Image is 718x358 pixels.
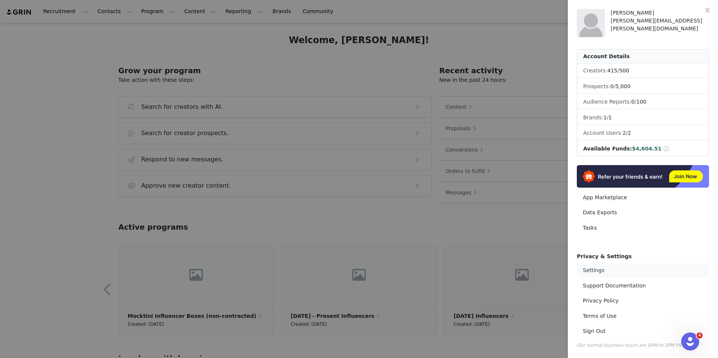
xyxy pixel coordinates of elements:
[610,83,614,89] span: 0
[697,332,703,338] span: 4
[577,9,605,37] img: placeholder-profile.jpg
[577,50,709,64] div: Account Details
[611,17,709,33] div: [PERSON_NAME][EMAIL_ADDRESS][PERSON_NAME][DOMAIN_NAME]
[583,146,632,152] span: Available Funds:
[603,114,607,120] span: 1
[607,68,629,74] span: /
[704,7,710,13] i: icon: close
[619,68,629,74] span: 500
[632,146,662,152] span: $4,604.51
[611,9,709,17] div: [PERSON_NAME]
[577,309,709,323] a: Terms of Use
[628,130,631,136] span: 2
[577,221,709,235] a: Tasks
[608,114,612,120] span: 1
[607,68,617,74] span: 415
[577,206,709,220] a: Data Exports
[577,253,632,259] span: Privacy & Settings
[577,111,709,125] li: Brands:
[577,64,709,78] li: Creators:
[637,99,647,105] span: 100
[577,343,685,348] span: Our normal business hours are 8AM to 5PM PST.
[681,332,699,350] iframe: Intercom live chat
[577,95,709,109] li: Audience Reports: /
[615,83,631,89] span: 5,000
[631,99,635,105] span: 0
[610,83,631,89] span: /
[577,324,709,338] a: Sign Out
[577,126,709,140] li: Account Users:
[603,114,612,120] span: /
[577,263,709,277] a: Settings
[623,130,631,136] span: /
[577,279,709,293] a: Support Documentation
[577,80,709,94] li: Prospects:
[577,294,709,308] a: Privacy Policy
[577,165,709,188] img: Refer & Earn
[577,191,709,205] a: App Marketplace
[623,130,626,136] span: 2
